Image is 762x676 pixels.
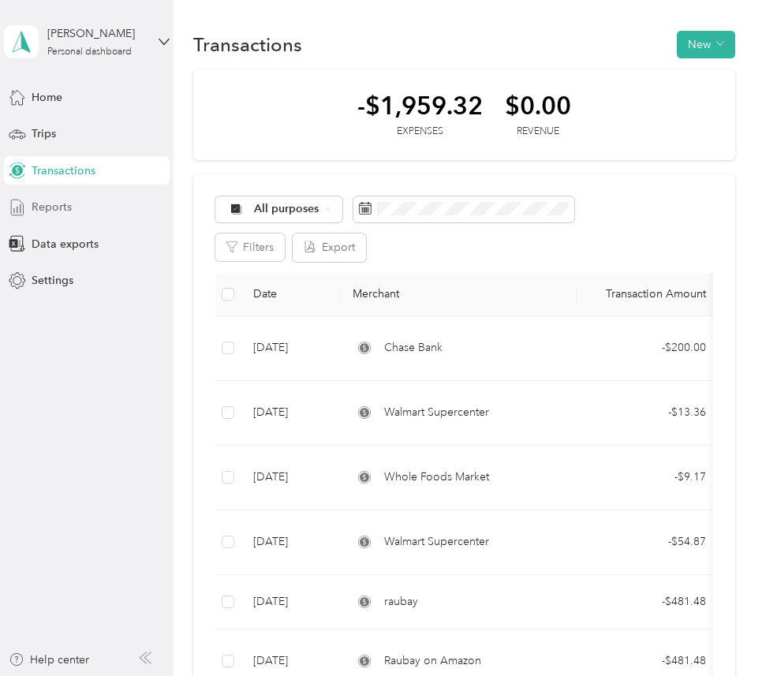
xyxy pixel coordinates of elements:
div: - $200.00 [589,339,706,357]
div: Revenue [505,125,571,139]
div: - $9.17 [589,469,706,486]
button: New [677,31,735,58]
span: Transactions [32,162,95,179]
div: - $481.48 [589,652,706,670]
span: raubay [384,593,418,611]
td: [DATE] [241,575,340,629]
span: Trips [32,125,56,142]
th: Transaction Amount [577,273,719,316]
div: -$1,959.32 [357,92,483,119]
td: [DATE] [241,316,340,381]
td: [DATE] [241,446,340,510]
span: Walmart Supercenter [384,404,489,421]
span: Reports [32,199,72,215]
div: - $481.48 [589,593,706,611]
span: Raubay on Amazon [384,652,481,670]
th: Merchant [340,273,577,316]
span: Whole Foods Market [384,469,489,486]
th: Date [241,273,340,316]
span: Chase Bank [384,339,443,357]
button: Help center [9,652,89,668]
h1: Transactions [193,36,302,53]
td: [DATE] [241,381,340,446]
iframe: Everlance-gr Chat Button Frame [674,588,762,676]
span: Walmart Supercenter [384,533,489,551]
div: - $54.87 [589,533,706,551]
span: Settings [32,272,73,289]
span: Data exports [32,236,99,252]
span: All purposes [254,204,319,215]
td: [DATE] [241,510,340,575]
div: Personal dashboard [47,47,132,57]
div: - $13.36 [589,404,706,421]
button: Filters [215,233,285,261]
span: Home [32,89,62,106]
div: $0.00 [505,92,571,119]
div: [PERSON_NAME] [47,25,146,42]
button: Export [293,233,366,261]
div: Expenses [357,125,483,139]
